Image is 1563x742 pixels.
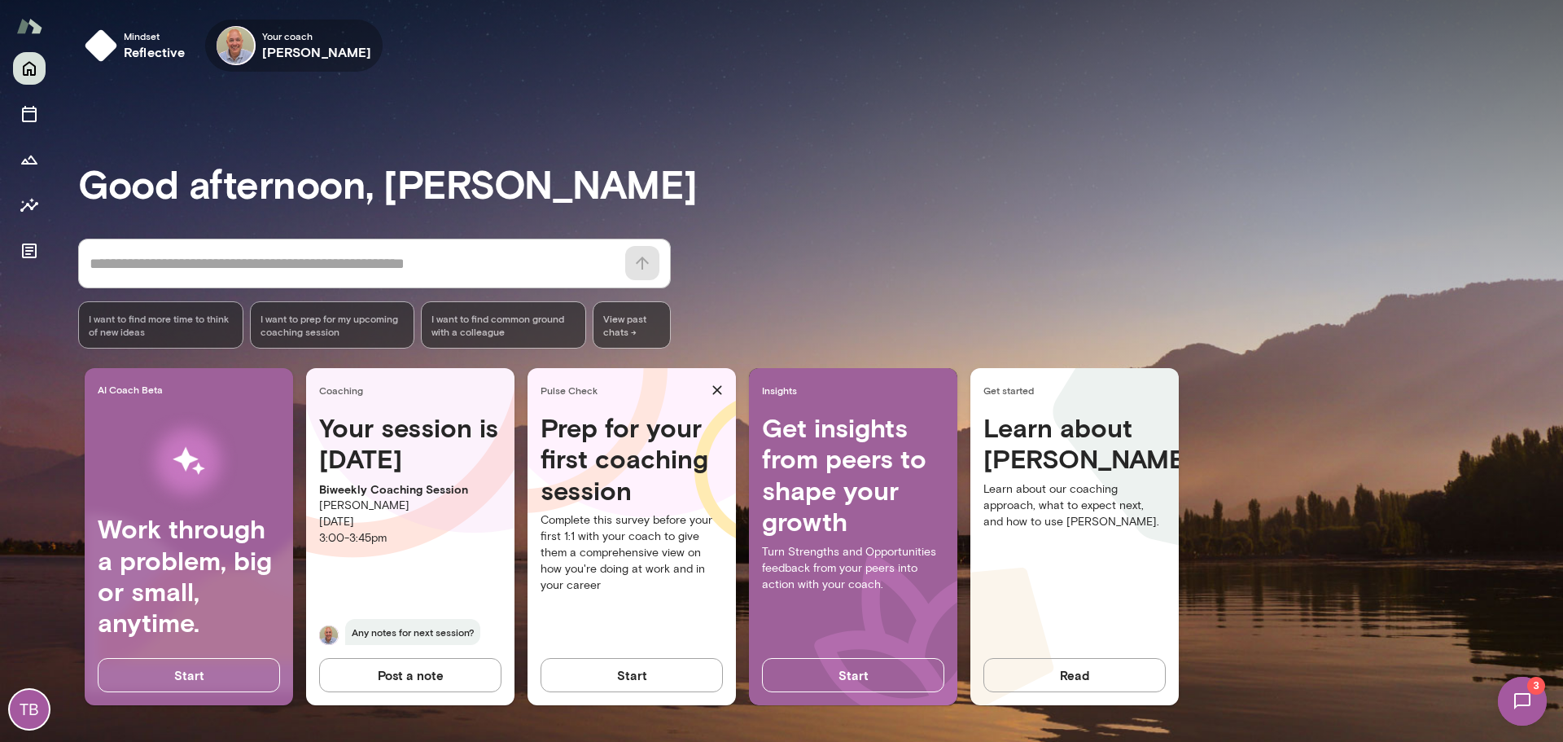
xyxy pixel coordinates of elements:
[319,498,501,514] p: [PERSON_NAME]
[98,513,280,639] h4: Work through a problem, big or small, anytime.
[13,235,46,267] button: Documents
[762,384,951,397] span: Insights
[983,384,1172,397] span: Get started
[262,42,372,62] h6: [PERSON_NAME]
[431,312,576,338] span: I want to find common ground with a colleague
[541,512,723,594] p: Complete this survey before your first 1:1 with your coach to give them a comprehensive view on h...
[593,301,671,349] span: View past chats ->
[319,626,339,645] img: Marc
[78,160,1563,206] h3: Good afternoon, [PERSON_NAME]
[345,619,480,645] span: Any notes for next session?
[98,383,287,396] span: AI Coach Beta
[250,301,415,349] div: I want to prep for my upcoming coaching session
[16,11,42,42] img: Mento
[983,658,1166,692] button: Read
[762,658,944,692] button: Start
[262,29,372,42] span: Your coach
[319,530,501,547] p: 3:00 - 3:45pm
[13,143,46,176] button: Growth Plan
[541,384,705,397] span: Pulse Check
[319,412,501,475] h4: Your session is [DATE]
[541,658,723,692] button: Start
[13,52,46,85] button: Home
[205,20,383,72] div: Marc FriedmanYour coach[PERSON_NAME]
[78,20,199,72] button: Mindsetreflective
[89,312,233,338] span: I want to find more time to think of new ideas
[319,481,501,498] p: Biweekly Coaching Session
[124,29,186,42] span: Mindset
[217,26,256,65] img: Marc Friedman
[85,29,117,62] img: mindset
[319,514,501,530] p: [DATE]
[762,412,944,538] h4: Get insights from peers to shape your growth
[13,189,46,222] button: Insights
[983,412,1166,475] h4: Learn about [PERSON_NAME]
[124,42,186,62] h6: reflective
[98,658,280,692] button: Start
[541,412,723,506] h4: Prep for your first coaching session
[10,690,49,729] div: TB
[421,301,586,349] div: I want to find common ground with a colleague
[762,544,944,593] p: Turn Strengths and Opportunities feedback from your peers into action with your coach.
[116,410,261,513] img: AI Workflows
[319,658,501,692] button: Post a note
[78,301,243,349] div: I want to find more time to think of new ideas
[983,481,1166,530] p: Learn about our coaching approach, what to expect next, and how to use [PERSON_NAME].
[13,98,46,130] button: Sessions
[319,384,508,397] span: Coaching
[260,312,405,338] span: I want to prep for my upcoming coaching session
